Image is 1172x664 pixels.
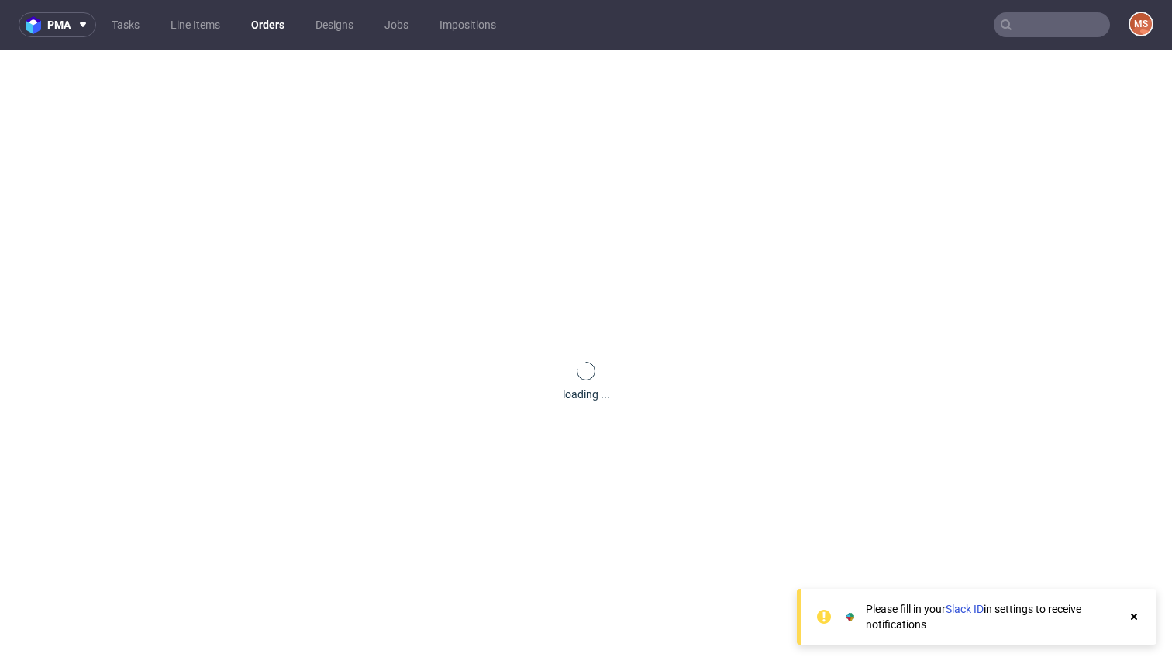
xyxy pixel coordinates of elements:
[161,12,229,37] a: Line Items
[26,16,47,34] img: logo
[1130,13,1152,35] figcaption: MS
[843,609,858,624] img: Slack
[946,603,984,615] a: Slack ID
[866,601,1119,632] div: Please fill in your in settings to receive notifications
[47,19,71,30] span: pma
[242,12,294,37] a: Orders
[19,12,96,37] button: pma
[563,387,610,402] div: loading ...
[375,12,418,37] a: Jobs
[306,12,363,37] a: Designs
[430,12,505,37] a: Impositions
[102,12,149,37] a: Tasks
